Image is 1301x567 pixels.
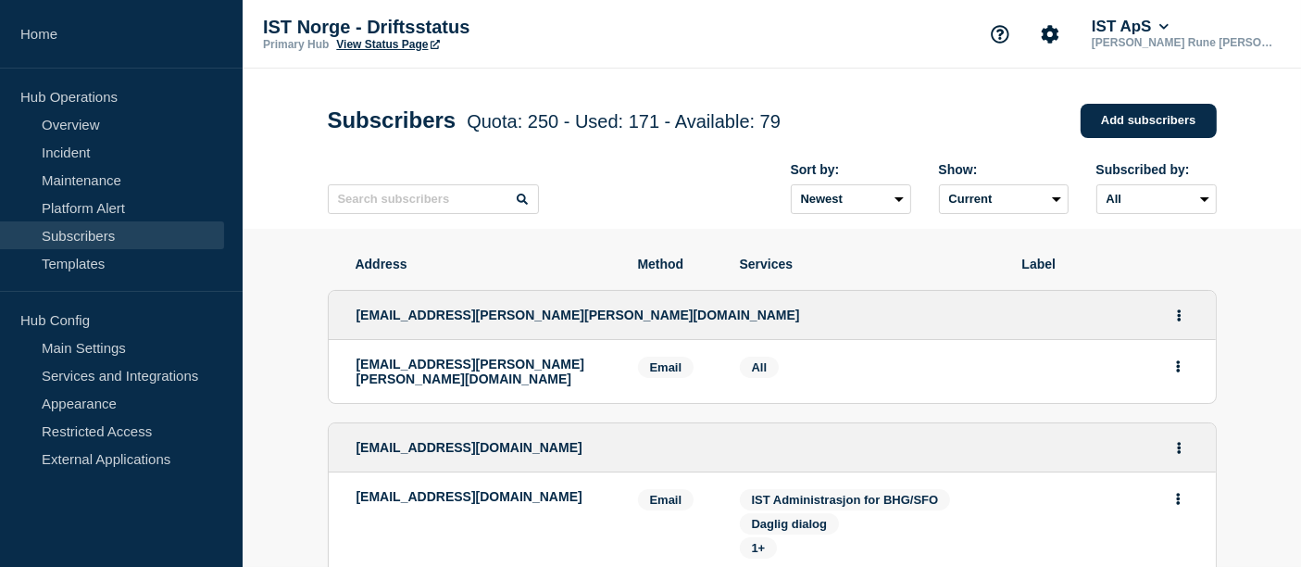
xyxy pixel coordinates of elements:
a: View Status Page [336,38,439,51]
div: Show: [939,162,1069,177]
button: Actions [1168,434,1191,462]
span: Email [638,357,694,378]
span: 1+ [752,541,766,555]
select: Sort by [791,184,911,214]
button: Support [981,15,1020,54]
select: Subscribed by [1096,184,1217,214]
span: Email [638,489,694,510]
span: All [752,360,768,374]
p: Primary Hub [263,38,329,51]
h1: Subscribers [328,107,781,133]
button: Actions [1168,301,1191,330]
button: Actions [1167,352,1190,381]
div: Sort by: [791,162,911,177]
select: Deleted [939,184,1069,214]
p: [EMAIL_ADDRESS][PERSON_NAME][PERSON_NAME][DOMAIN_NAME] [357,357,610,386]
a: Add subscribers [1081,104,1217,138]
button: IST ApS [1088,18,1172,36]
span: IST Administrasjon for BHG/SFO [752,493,939,507]
span: Services [740,257,995,271]
span: [EMAIL_ADDRESS][PERSON_NAME][PERSON_NAME][DOMAIN_NAME] [357,308,800,322]
span: Label [1022,257,1189,271]
button: Account settings [1031,15,1070,54]
p: IST Norge - Driftsstatus [263,17,633,38]
p: [EMAIL_ADDRESS][DOMAIN_NAME] [357,489,610,504]
input: Search subscribers [328,184,539,214]
span: Daglig dialog [752,517,828,531]
div: Subscribed by: [1096,162,1217,177]
p: [PERSON_NAME] Rune [PERSON_NAME] [1088,36,1281,49]
button: Actions [1167,485,1190,513]
span: Address [356,257,610,271]
span: [EMAIL_ADDRESS][DOMAIN_NAME] [357,440,582,455]
span: Method [638,257,712,271]
span: Quota: 250 - Used: 171 - Available: 79 [467,111,781,132]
